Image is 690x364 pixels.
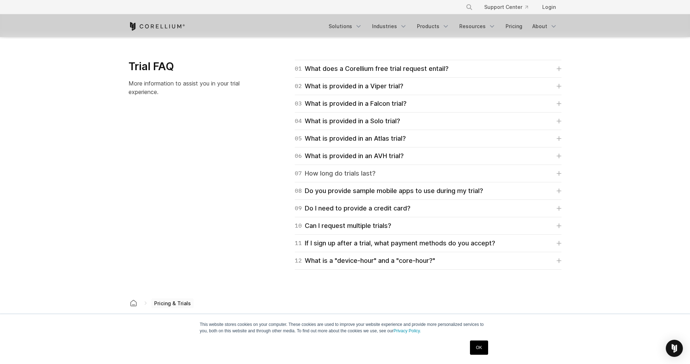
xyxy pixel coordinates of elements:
[129,22,185,31] a: Corellium Home
[295,81,403,91] div: What is provided in a Viper trial?
[295,116,400,126] div: What is provided in a Solo trial?
[537,1,561,14] a: Login
[295,134,561,144] a: 05What is provided in an Atlas trial?
[129,60,253,73] h3: Trial FAQ
[295,256,435,266] div: What is a "device-hour" and a "core-hour?"
[295,221,561,231] a: 10Can I request multiple trials?
[295,151,302,161] span: 06
[295,81,302,91] span: 02
[295,203,411,213] div: Do I need to provide a credit card?
[295,221,391,231] div: Can I request multiple trials?
[324,20,561,33] div: Navigation Menu
[295,203,561,213] a: 09Do I need to provide a credit card?
[457,1,561,14] div: Navigation Menu
[295,99,407,109] div: What is provided in a Falcon trial?
[295,168,302,178] span: 07
[151,298,194,308] span: Pricing & Trials
[295,168,376,178] div: How long do trials last?
[295,134,302,144] span: 05
[470,340,488,355] a: OK
[295,116,302,126] span: 04
[393,328,421,333] a: Privacy Policy.
[295,238,495,248] div: If I sign up after a trial, what payment methods do you accept?
[295,64,449,74] div: What does a Corellium free trial request entail?
[501,20,527,33] a: Pricing
[295,134,406,144] div: What is provided in an Atlas trial?
[666,340,683,357] div: Open Intercom Messenger
[295,186,561,196] a: 08Do you provide sample mobile apps to use during my trial?
[295,99,561,109] a: 03What is provided in a Falcon trial?
[479,1,534,14] a: Support Center
[295,238,302,248] span: 11
[295,151,404,161] div: What is provided in an AVH trial?
[200,321,490,334] p: This website stores cookies on your computer. These cookies are used to improve your website expe...
[295,116,561,126] a: 04What is provided in a Solo trial?
[129,79,253,96] p: More information to assist you in your trial experience.
[295,221,302,231] span: 10
[295,256,302,266] span: 12
[295,64,561,74] a: 01What does a Corellium free trial request entail?
[127,298,140,308] a: Corellium home
[295,64,302,74] span: 01
[295,151,561,161] a: 06What is provided in an AVH trial?
[295,81,561,91] a: 02What is provided in a Viper trial?
[295,168,561,178] a: 07How long do trials last?
[324,20,366,33] a: Solutions
[295,203,302,213] span: 09
[528,20,561,33] a: About
[295,238,561,248] a: 11If I sign up after a trial, what payment methods do you accept?
[295,186,302,196] span: 08
[413,20,454,33] a: Products
[368,20,411,33] a: Industries
[295,186,483,196] div: Do you provide sample mobile apps to use during my trial?
[455,20,500,33] a: Resources
[463,1,476,14] button: Search
[295,99,302,109] span: 03
[295,256,561,266] a: 12What is a "device-hour" and a "core-hour?"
